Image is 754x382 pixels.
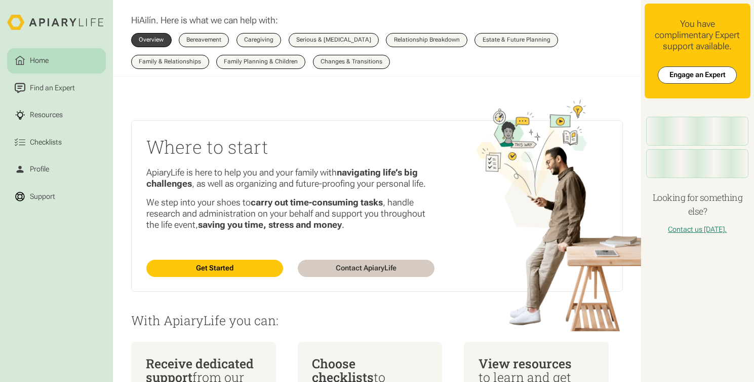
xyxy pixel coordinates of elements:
span: View resources [479,355,572,372]
h2: Where to start [146,135,435,159]
strong: saving you time, stress and money [198,219,342,230]
p: With ApiaryLife you can: [131,314,623,328]
a: Caregiving [236,33,282,47]
a: Contact us [DATE]. [668,225,727,233]
a: Relationship Breakdown [386,33,467,47]
div: Resources [28,110,64,120]
a: Checklists [7,130,106,155]
a: Serious & [MEDICAL_DATA] [289,33,379,47]
div: Checklists [28,137,63,148]
div: Serious & [MEDICAL_DATA] [296,37,371,43]
div: Find an Expert [28,83,76,93]
h4: Looking for something else? [645,191,750,218]
a: Profile [7,157,106,182]
div: Profile [28,164,51,175]
strong: navigating life’s big challenges [146,167,418,189]
a: Family Planning & Children [216,55,306,69]
div: Support [28,191,57,202]
p: Hi . Here is what we can help with: [131,15,278,26]
a: Bereavement [179,33,229,47]
a: Estate & Future Planning [474,33,558,47]
div: Caregiving [244,37,273,43]
a: Find an Expert [7,76,106,101]
div: Home [28,55,50,66]
a: Overview [131,33,172,47]
strong: carry out time-consuming tasks [251,197,383,207]
div: You have complimentary Expert support available. [652,18,743,52]
p: We step into your shoes to , handle research and administration on your behalf and support you th... [146,197,435,231]
p: ApiaryLife is here to help you and your family with , as well as organizing and future-proofing y... [146,167,435,190]
a: Contact ApiaryLife [298,260,435,277]
a: Family & Relationships [131,55,209,69]
div: Family Planning & Children [224,59,298,65]
div: Family & Relationships [139,59,201,65]
a: Home [7,48,106,74]
a: Support [7,184,106,210]
div: Bereavement [186,37,221,43]
a: Get Started [146,260,284,277]
div: Changes & Transitions [321,59,382,65]
div: Relationship Breakdown [394,37,460,43]
a: Resources [7,102,106,128]
a: Engage an Expert [658,66,737,84]
div: Estate & Future Planning [483,37,550,43]
span: Ailín [139,15,156,25]
a: Changes & Transitions [313,55,390,69]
